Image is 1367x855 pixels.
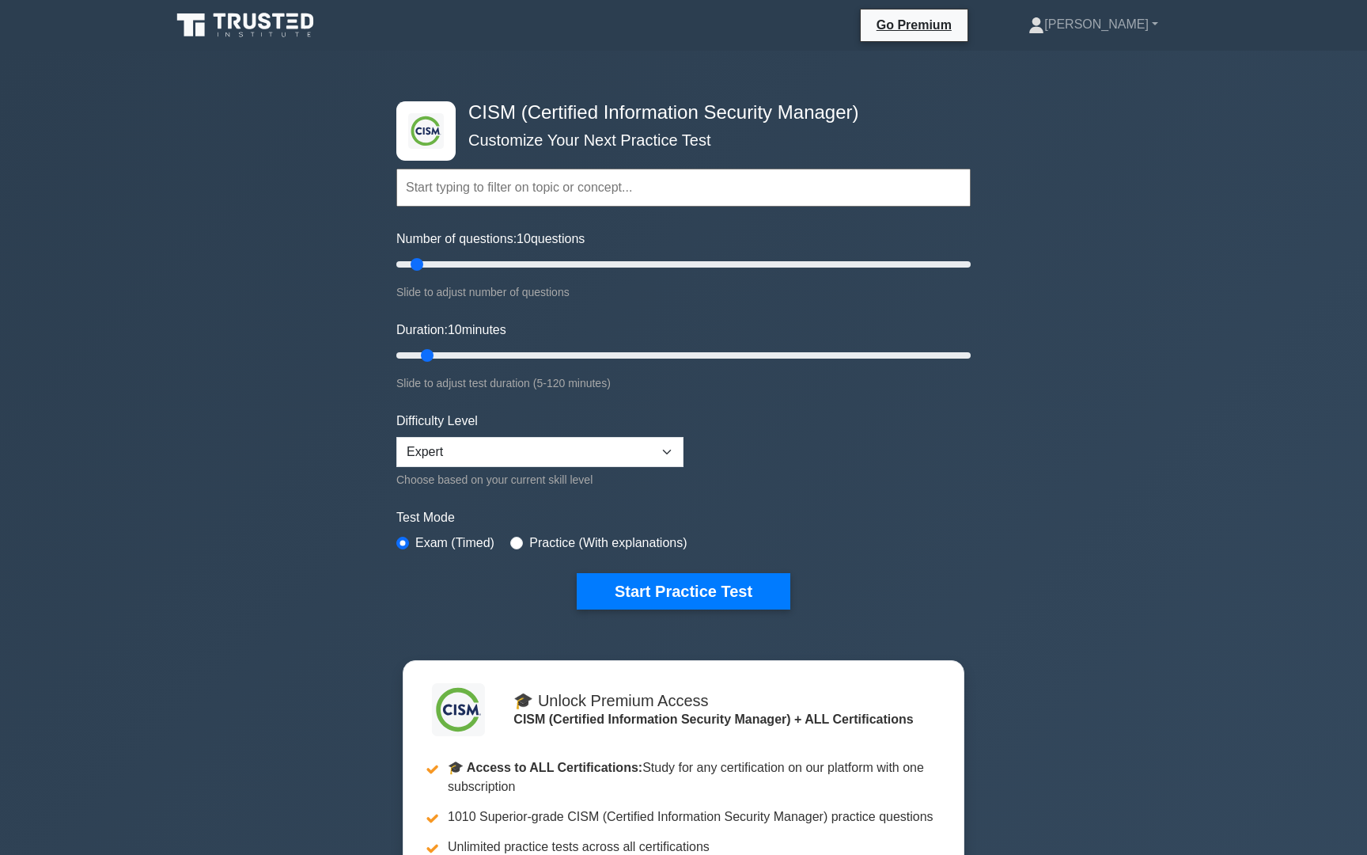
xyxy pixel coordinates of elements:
label: Difficulty Level [396,412,478,431]
label: Number of questions: questions [396,230,585,249]
label: Practice (With explanations) [529,534,687,553]
a: Go Premium [867,15,961,35]
h4: CISM (Certified Information Security Manager) [462,101,893,124]
label: Exam (Timed) [415,534,494,553]
input: Start typing to filter on topic or concept... [396,169,971,207]
label: Duration: minutes [396,321,506,340]
a: [PERSON_NAME] [990,9,1196,40]
span: 10 [517,232,531,245]
span: 10 [448,323,462,336]
button: Start Practice Test [577,573,790,610]
label: Test Mode [396,508,971,527]
div: Slide to adjust test duration (5-120 minutes) [396,374,971,393]
div: Slide to adjust number of questions [396,283,971,302]
div: Choose based on your current skill level [396,470,683,489]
